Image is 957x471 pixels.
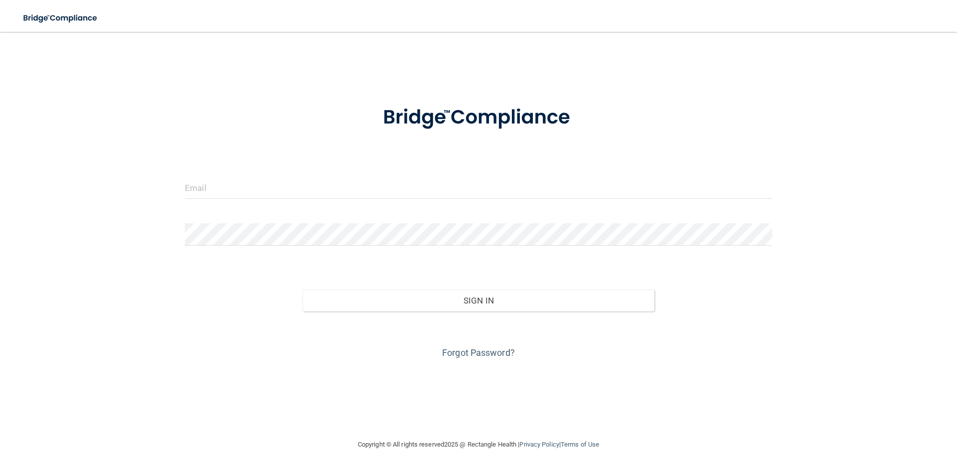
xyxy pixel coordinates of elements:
[185,176,772,199] input: Email
[297,429,660,461] div: Copyright © All rights reserved 2025 @ Rectangle Health | |
[442,347,515,358] a: Forgot Password?
[15,8,107,28] img: bridge_compliance_login_screen.278c3ca4.svg
[561,441,599,448] a: Terms of Use
[362,92,595,144] img: bridge_compliance_login_screen.278c3ca4.svg
[303,290,655,312] button: Sign In
[519,441,559,448] a: Privacy Policy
